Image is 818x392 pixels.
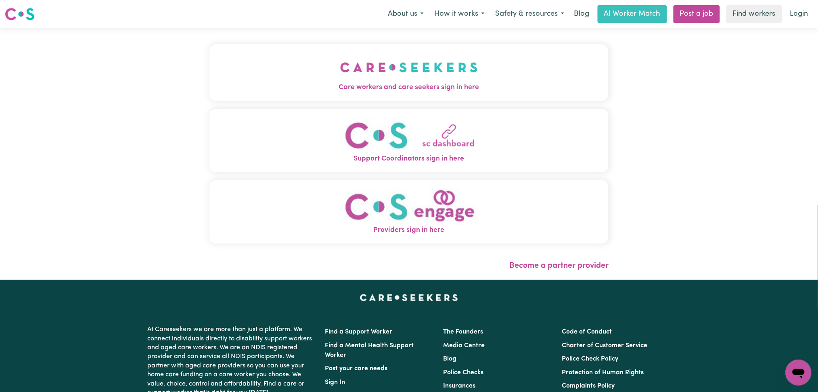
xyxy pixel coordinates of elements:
a: Login [785,5,813,23]
a: Blog [444,356,457,362]
a: Police Checks [444,369,484,376]
a: Careseekers logo [5,5,35,23]
a: Complaints Policy [562,383,615,389]
a: AI Worker Match [598,5,667,23]
a: Insurances [444,383,476,389]
a: Protection of Human Rights [562,369,644,376]
a: Find a Support Worker [325,329,393,335]
a: Careseekers home page [360,294,458,301]
iframe: Button to launch messaging window [786,360,812,386]
a: Police Check Policy [562,356,618,362]
span: Support Coordinators sign in here [209,154,609,164]
a: Media Centre [444,342,485,349]
a: Become a partner provider [509,262,609,270]
a: Code of Conduct [562,329,612,335]
button: Providers sign in here [209,180,609,244]
a: Find a Mental Health Support Worker [325,342,414,359]
a: Post a job [674,5,720,23]
a: Sign In [325,379,345,386]
a: Post your care needs [325,365,388,372]
button: About us [383,6,429,23]
a: Charter of Customer Service [562,342,647,349]
a: The Founders [444,329,483,335]
button: How it works [429,6,490,23]
button: Support Coordinators sign in here [209,109,609,172]
a: Find workers [726,5,782,23]
img: Careseekers logo [5,7,35,21]
a: Blog [569,5,594,23]
button: Care workers and care seekers sign in here [209,44,609,101]
button: Safety & resources [490,6,569,23]
span: Providers sign in here [209,225,609,236]
span: Care workers and care seekers sign in here [209,82,609,93]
